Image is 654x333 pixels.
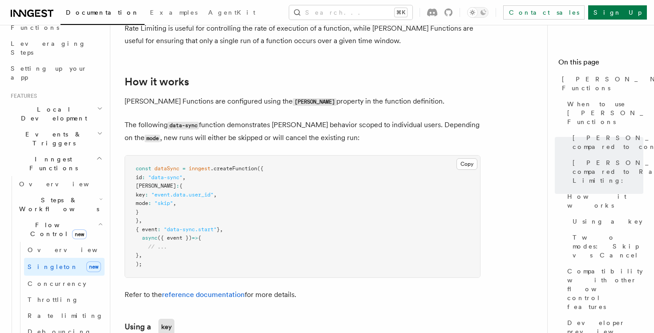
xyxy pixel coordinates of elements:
span: Inngest Functions [7,155,96,173]
span: : [176,183,179,189]
button: Search...⌘K [289,5,412,20]
a: Documentation [61,3,145,25]
a: When to use [PERSON_NAME] Functions [564,96,643,130]
p: Rate Limiting is useful for controlling the rate of execution of a function, while [PERSON_NAME] ... [125,22,480,47]
span: Features [7,92,37,100]
a: Setting up your app [7,60,105,85]
span: Throttling [28,296,79,303]
a: Overview [16,176,105,192]
span: "data-sync" [148,174,182,181]
span: Overview [28,246,119,253]
button: Flow Controlnew [16,217,105,242]
span: = [182,165,186,172]
a: Using a key [569,213,643,229]
span: new [72,229,87,239]
a: AgentKit [203,3,261,24]
span: Using a key [573,217,642,226]
span: AgentKit [208,9,255,16]
span: , [182,174,186,181]
span: "skip" [154,200,173,206]
a: How it works [564,189,643,213]
a: Two modes: Skip vs Cancel [569,229,643,263]
a: [PERSON_NAME] compared to Rate Limiting: [569,155,643,189]
a: [PERSON_NAME] Functions [558,71,643,96]
button: Steps & Workflows [16,192,105,217]
kbd: ⌘K [395,8,407,17]
span: [PERSON_NAME] [136,183,176,189]
a: Concurrency [24,276,105,292]
span: => [192,235,198,241]
a: Leveraging Steps [7,36,105,60]
a: Contact sales [503,5,585,20]
span: key [136,192,145,198]
button: Local Development [7,101,105,126]
span: Singleton [28,263,78,270]
h4: On this page [558,57,643,71]
span: const [136,165,151,172]
span: Local Development [7,105,97,123]
span: dataSync [154,165,179,172]
span: : [148,200,151,206]
a: How it works [125,76,189,88]
code: mode [145,135,160,142]
a: Sign Up [588,5,647,20]
span: { [198,235,201,241]
button: Copy [456,158,477,170]
a: Throttling [24,292,105,308]
span: { [179,183,182,189]
span: , [214,192,217,198]
span: Documentation [66,9,139,16]
span: Overview [19,181,111,188]
span: } [136,252,139,258]
span: : [157,226,161,233]
span: inngest [189,165,210,172]
span: , [139,252,142,258]
span: ({ [257,165,263,172]
button: Events & Triggers [7,126,105,151]
button: Toggle dark mode [467,7,488,18]
span: Rate limiting [28,312,103,319]
span: Flow Control [16,221,98,238]
span: Compatibility with other flow control features [567,267,643,311]
p: Refer to the for more details. [125,289,480,301]
span: , [139,217,142,224]
span: "data-sync.start" [164,226,217,233]
span: Concurrency [28,280,86,287]
code: data-sync [168,122,199,129]
span: .createFunction [210,165,257,172]
span: } [217,226,220,233]
button: Inngest Functions [7,151,105,176]
span: How it works [567,192,643,210]
span: Two modes: Skip vs Cancel [573,233,643,260]
span: ); [136,261,142,267]
a: Compatibility with other flow control features [564,263,643,315]
span: Examples [150,9,198,16]
span: { event [136,226,157,233]
span: Events & Triggers [7,130,97,148]
a: Singletonnew [24,258,105,276]
a: Rate limiting [24,308,105,324]
span: Setting up your app [11,65,87,81]
span: } [136,217,139,224]
span: , [173,200,176,206]
span: // ... [148,244,167,250]
span: : [145,192,148,198]
span: ({ event }) [157,235,192,241]
span: mode [136,200,148,206]
span: Steps & Workflows [16,196,99,213]
span: } [136,209,139,215]
span: id [136,174,142,181]
a: [PERSON_NAME] compared to concurrency: [569,130,643,155]
span: : [142,174,145,181]
span: "event.data.user_id" [151,192,214,198]
a: Examples [145,3,203,24]
p: [PERSON_NAME] Functions are configured using the property in the function definition. [125,95,480,108]
span: Leveraging Steps [11,40,86,56]
a: reference documentation [162,290,245,299]
span: async [142,235,157,241]
p: The following function demonstrates [PERSON_NAME] behavior scoped to individual users. Depending ... [125,119,480,144]
span: new [86,261,101,272]
code: [PERSON_NAME] [293,98,336,106]
a: Overview [24,242,105,258]
span: , [220,226,223,233]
